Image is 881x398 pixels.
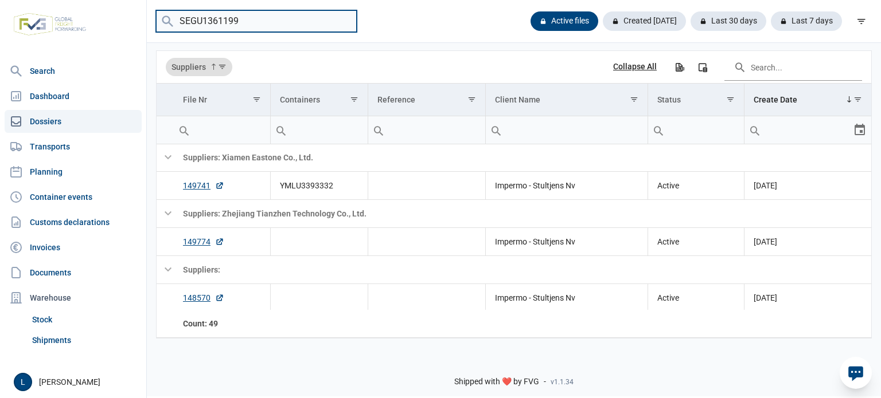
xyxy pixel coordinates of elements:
div: Data grid toolbar [166,51,862,83]
a: Invoices [5,236,142,259]
td: Collapse [157,143,174,171]
td: Active [648,283,744,312]
div: Reference [377,95,415,104]
div: Collapse All [613,62,657,72]
a: Planning [5,160,142,183]
div: Containers [280,95,320,104]
span: Shipped with ❤️ by FVG [454,377,539,387]
div: Search box [486,116,506,144]
div: Created [DATE] [603,11,686,31]
div: Search box [648,116,669,144]
div: Last 7 days [771,11,842,31]
div: Export all data to Excel [669,57,689,77]
td: Column Status [648,84,744,116]
input: Search dossiers [156,10,357,33]
td: Filter cell [744,116,871,144]
a: Search [5,60,142,82]
div: Warehouse [5,286,142,309]
div: Search box [271,116,291,144]
input: Filter cell [744,116,853,144]
a: Customs declarations [5,211,142,234]
input: Filter cell [174,116,270,144]
span: Show filter options for column 'Suppliers' [218,62,227,71]
div: [PERSON_NAME] [14,373,139,391]
div: Suppliers [166,58,232,76]
span: [DATE] [754,293,777,302]
td: Column Reference [368,84,485,116]
a: Transports [5,135,142,158]
td: Collapse [157,255,174,283]
button: L [14,373,32,391]
span: Show filter options for column 'Containers' [350,95,358,104]
span: - [544,377,546,387]
input: Filter cell [271,116,368,144]
td: Suppliers: Zhejiang Tianzhen Technology Co., Ltd. [174,199,871,227]
div: Active files [531,11,598,31]
div: Client Name [495,95,540,104]
a: Shipments [28,330,142,350]
td: Filter cell [368,116,485,144]
div: Status [657,95,681,104]
div: Data grid with 79 rows and 7 columns [157,51,871,338]
a: Container events [5,186,142,208]
a: 149774 [183,236,224,247]
span: Show filter options for column 'File Nr' [252,95,261,104]
td: Collapse [157,199,174,227]
a: Stock [28,309,142,330]
a: Documents [5,261,142,284]
input: Filter cell [368,116,485,144]
div: Search box [744,116,765,144]
div: File Nr [183,95,207,104]
td: Impermo - Stultjens Nv [485,171,648,199]
td: Column Containers [270,84,368,116]
a: 149741 [183,180,224,191]
td: Column Create Date [744,84,871,116]
td: Suppliers: [174,255,871,283]
div: Last 30 days [691,11,766,31]
span: [DATE] [754,181,777,190]
span: [DATE] [754,237,777,246]
img: FVG - Global freight forwarding [9,9,91,40]
td: Filter cell [270,116,368,144]
div: Create Date [754,95,797,104]
td: Column Client Name [485,84,648,116]
td: Impermo - Stultjens Nv [485,227,648,255]
span: Show filter options for column 'Reference' [467,95,476,104]
div: Column Chooser [692,57,713,77]
td: YMLU3393332 [270,171,368,199]
input: Search in the data grid [724,53,862,81]
div: filter [851,11,872,31]
input: Filter cell [648,116,744,144]
div: Select [853,116,867,144]
td: Active [648,227,744,255]
span: Show filter options for column 'Create Date' [853,95,862,104]
div: Search box [368,116,389,144]
td: Column File Nr [174,84,270,116]
span: v1.1.34 [551,377,574,387]
input: Filter cell [486,116,648,144]
div: File Nr Count: 49 [183,318,261,329]
a: Dashboard [5,85,142,108]
div: Search box [174,116,194,144]
td: Active [648,171,744,199]
a: Dossiers [5,110,142,133]
td: Suppliers: Xiamen Eastone Co., Ltd. [174,143,871,171]
span: Show filter options for column 'Status' [726,95,735,104]
td: Filter cell [485,116,648,144]
td: Impermo - Stultjens Nv [485,283,648,312]
a: 148570 [183,292,224,304]
span: Show filter options for column 'Client Name' [630,95,638,104]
